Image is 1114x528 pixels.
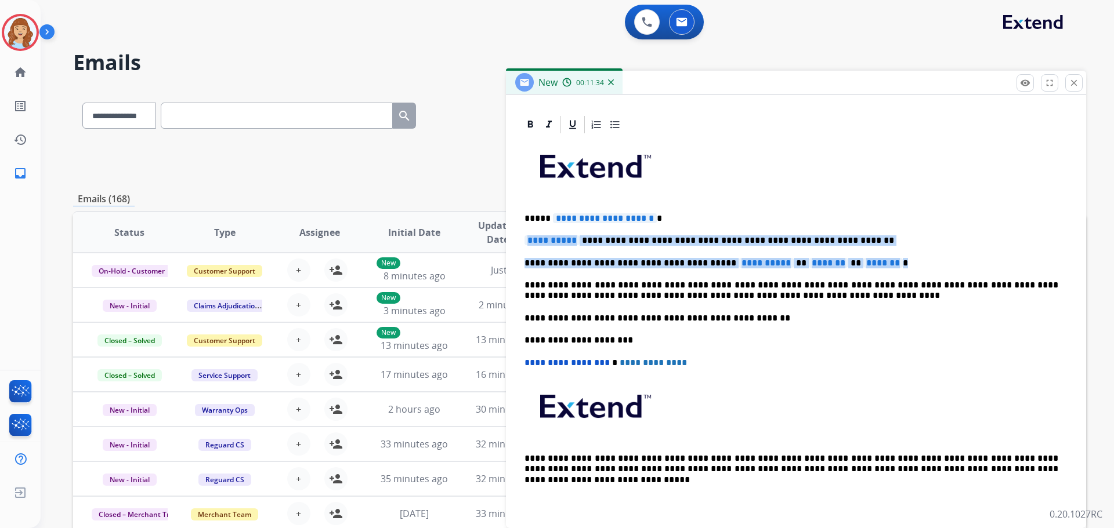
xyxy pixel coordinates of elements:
[400,507,429,520] span: [DATE]
[13,133,27,147] mat-icon: history
[103,439,157,451] span: New - Initial
[381,438,448,450] span: 33 minutes ago
[540,116,558,133] div: Italic
[388,225,440,239] span: Initial Date
[329,333,343,347] mat-icon: person_add
[287,432,310,456] button: +
[13,99,27,113] mat-icon: list_alt
[377,327,400,338] p: New
[191,508,258,520] span: Merchant Team
[522,116,539,133] div: Bold
[296,263,301,277] span: +
[384,270,446,282] span: 8 minutes ago
[476,438,543,450] span: 32 minutes ago
[329,472,343,486] mat-icon: person_add
[329,402,343,416] mat-icon: person_add
[296,507,301,520] span: +
[287,502,310,525] button: +
[1069,78,1079,88] mat-icon: close
[329,437,343,451] mat-icon: person_add
[191,369,258,381] span: Service Support
[114,225,144,239] span: Status
[92,265,172,277] span: On-Hold - Customer
[476,403,543,416] span: 30 minutes ago
[329,263,343,277] mat-icon: person_add
[476,472,543,485] span: 32 minutes ago
[92,508,198,520] span: Closed – Merchant Transfer
[287,258,310,282] button: +
[97,334,162,347] span: Closed – Solved
[476,333,543,346] span: 13 minutes ago
[606,116,624,133] div: Bullet List
[472,219,525,246] span: Updated Date
[287,467,310,490] button: +
[1044,78,1055,88] mat-icon: fullscreen
[198,439,251,451] span: Reguard CS
[13,65,27,79] mat-icon: home
[388,403,440,416] span: 2 hours ago
[381,472,448,485] span: 35 minutes ago
[377,292,400,304] p: New
[4,16,37,49] img: avatar
[187,300,266,312] span: Claims Adjudication
[73,192,135,206] p: Emails (168)
[476,507,543,520] span: 33 minutes ago
[491,264,528,276] span: Just now
[103,404,157,416] span: New - Initial
[397,109,411,123] mat-icon: search
[198,474,251,486] span: Reguard CS
[377,257,400,269] p: New
[329,507,343,520] mat-icon: person_add
[296,333,301,347] span: +
[287,398,310,421] button: +
[476,368,543,381] span: 16 minutes ago
[1050,507,1102,521] p: 0.20.1027RC
[329,298,343,312] mat-icon: person_add
[296,437,301,451] span: +
[287,328,310,351] button: +
[564,116,581,133] div: Underline
[103,300,157,312] span: New - Initial
[195,404,255,416] span: Warranty Ops
[296,298,301,312] span: +
[214,225,236,239] span: Type
[296,472,301,486] span: +
[384,304,446,317] span: 3 minutes ago
[296,402,301,416] span: +
[479,298,541,311] span: 2 minutes ago
[287,363,310,386] button: +
[73,51,1086,74] h2: Emails
[588,116,605,133] div: Ordered List
[187,334,262,347] span: Customer Support
[13,166,27,180] mat-icon: inbox
[296,367,301,381] span: +
[187,265,262,277] span: Customer Support
[299,225,340,239] span: Assignee
[329,367,343,381] mat-icon: person_add
[538,76,558,89] span: New
[287,293,310,316] button: +
[97,369,162,381] span: Closed – Solved
[576,78,604,88] span: 00:11:34
[381,339,448,352] span: 13 minutes ago
[1020,78,1030,88] mat-icon: remove_red_eye
[381,368,448,381] span: 17 minutes ago
[103,474,157,486] span: New - Initial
